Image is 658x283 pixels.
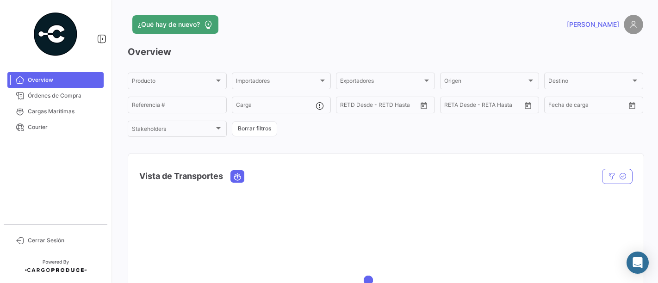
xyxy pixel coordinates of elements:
span: Exportadores [340,79,422,86]
span: Producto [132,79,214,86]
a: Overview [7,72,104,88]
span: Destino [548,79,631,86]
a: Courier [7,119,104,135]
input: Hasta [363,103,400,110]
span: Cerrar Sesión [28,236,100,245]
input: Desde [340,103,357,110]
input: Hasta [467,103,504,110]
h4: Vista de Transportes [139,170,223,183]
span: Overview [28,76,100,84]
img: powered-by.png [32,11,79,57]
div: Abrir Intercom Messenger [627,252,649,274]
span: Importadores [236,79,318,86]
button: Open calendar [625,98,639,112]
a: Cargas Marítimas [7,104,104,119]
button: ¿Qué hay de nuevo? [132,15,218,34]
input: Desde [444,103,461,110]
span: ¿Qué hay de nuevo? [138,20,200,29]
button: Open calendar [417,98,431,112]
button: Open calendar [521,98,535,112]
button: Ocean [231,171,244,182]
input: Hasta [571,103,608,110]
span: Órdenes de Compra [28,92,100,100]
a: Órdenes de Compra [7,88,104,104]
span: Origen [444,79,527,86]
img: placeholder-user.png [624,15,643,34]
input: Desde [548,103,565,110]
button: Borrar filtros [232,121,277,136]
span: [PERSON_NAME] [567,20,619,29]
span: Cargas Marítimas [28,107,100,116]
span: Courier [28,123,100,131]
span: Stakeholders [132,127,214,134]
h3: Overview [128,45,643,58]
